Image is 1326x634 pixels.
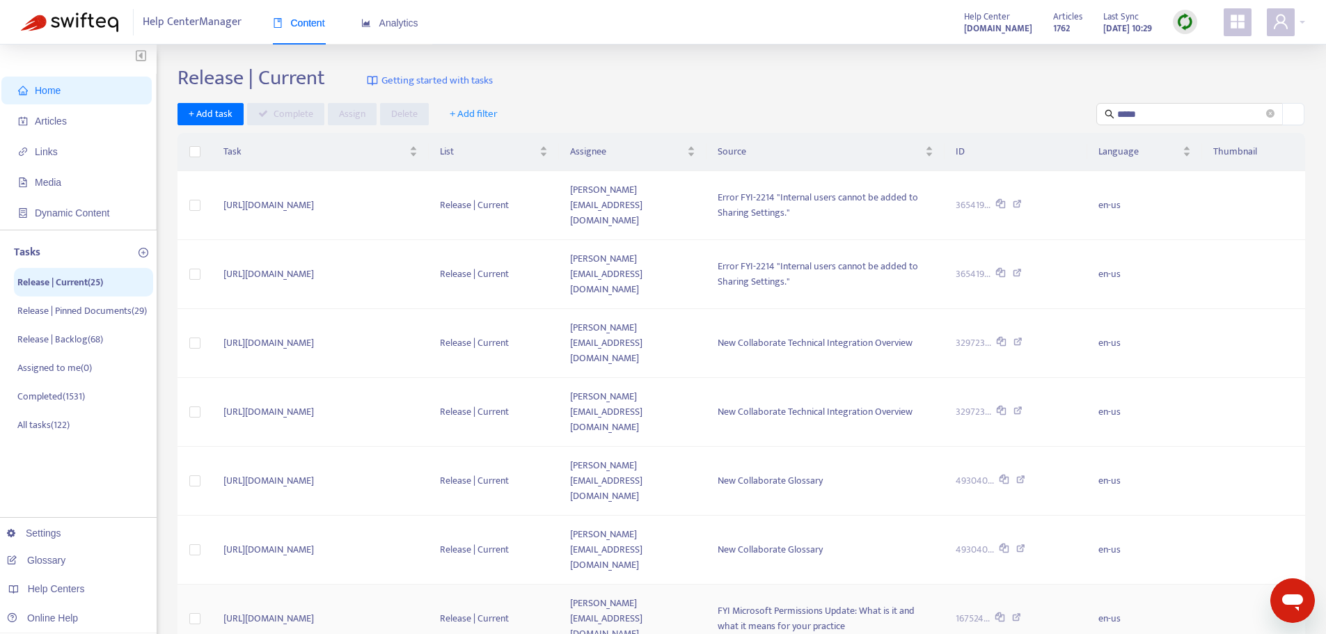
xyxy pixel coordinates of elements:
[1266,107,1274,120] span: close-circle
[273,17,325,29] span: Content
[212,447,429,516] td: [URL][DOMAIN_NAME]
[429,516,559,585] td: Release | Current
[559,378,707,447] td: [PERSON_NAME][EMAIL_ADDRESS][DOMAIN_NAME]
[1053,9,1082,24] span: Articles
[956,611,990,626] span: 167524...
[559,309,707,378] td: [PERSON_NAME][EMAIL_ADDRESS][DOMAIN_NAME]
[429,309,559,378] td: Release | Current
[361,18,371,28] span: area-chart
[212,133,429,171] th: Task
[18,86,28,95] span: home
[718,335,913,351] span: New Collaborate Technical Integration Overview
[17,360,92,375] p: Assigned to me ( 0 )
[570,144,684,159] span: Assignee
[1087,447,1202,516] td: en-us
[559,133,707,171] th: Assignee
[956,267,990,282] span: 365419...
[361,17,418,29] span: Analytics
[559,240,707,309] td: [PERSON_NAME][EMAIL_ADDRESS][DOMAIN_NAME]
[429,447,559,516] td: Release | Current
[1103,21,1152,36] strong: [DATE] 10:29
[707,133,945,171] th: Source
[223,144,407,159] span: Task
[559,171,707,240] td: [PERSON_NAME][EMAIL_ADDRESS][DOMAIN_NAME]
[718,144,922,159] span: Source
[956,198,990,213] span: 365419...
[964,20,1032,36] a: [DOMAIN_NAME]
[7,612,78,624] a: Online Help
[17,389,85,404] p: Completed ( 1531 )
[718,603,915,634] span: FYI Microsoft Permissions Update: What is it and what it means for your practice
[381,73,493,89] span: Getting started with tasks
[177,103,244,125] button: + Add task
[429,171,559,240] td: Release | Current
[429,378,559,447] td: Release | Current
[35,207,109,219] span: Dynamic Content
[28,583,85,594] span: Help Centers
[18,147,28,157] span: link
[212,378,429,447] td: [URL][DOMAIN_NAME]
[964,9,1010,24] span: Help Center
[212,516,429,585] td: [URL][DOMAIN_NAME]
[945,133,1087,171] th: ID
[17,418,70,432] p: All tasks ( 122 )
[17,275,103,290] p: Release | Current ( 25 )
[1098,144,1180,159] span: Language
[1266,109,1274,118] span: close-circle
[1087,133,1202,171] th: Language
[1202,133,1305,171] th: Thumbnail
[956,335,991,351] span: 329723...
[7,555,65,566] a: Glossary
[1105,109,1114,119] span: search
[17,303,147,318] p: Release | Pinned Documents ( 29 )
[18,208,28,218] span: container
[1087,378,1202,447] td: en-us
[956,542,994,557] span: 493040...
[35,177,61,188] span: Media
[429,240,559,309] td: Release | Current
[1176,13,1194,31] img: sync.dc5367851b00ba804db3.png
[956,473,994,489] span: 493040...
[440,144,537,159] span: List
[212,309,429,378] td: [URL][DOMAIN_NAME]
[1103,9,1139,24] span: Last Sync
[367,65,493,96] a: Getting started with tasks
[429,133,559,171] th: List
[956,404,991,420] span: 329723...
[1229,13,1246,30] span: appstore
[18,177,28,187] span: file-image
[439,103,508,125] button: + Add filter
[247,103,324,125] button: Complete
[35,116,67,127] span: Articles
[21,13,118,32] img: Swifteq
[35,146,58,157] span: Links
[143,9,242,35] span: Help Center Manager
[328,103,377,125] button: Assign
[177,65,325,90] h2: Release | Current
[14,244,40,261] p: Tasks
[718,541,823,557] span: New Collaborate Glossary
[559,516,707,585] td: [PERSON_NAME][EMAIL_ADDRESS][DOMAIN_NAME]
[367,75,378,86] img: image-link
[273,18,283,28] span: book
[718,258,918,290] span: Error FYI-2214 "Internal users cannot be added to Sharing Settings."
[35,85,61,96] span: Home
[1087,240,1202,309] td: en-us
[7,528,61,539] a: Settings
[139,248,148,257] span: plus-circle
[559,447,707,516] td: [PERSON_NAME][EMAIL_ADDRESS][DOMAIN_NAME]
[212,240,429,309] td: [URL][DOMAIN_NAME]
[718,189,918,221] span: Error FYI-2214 "Internal users cannot be added to Sharing Settings."
[17,332,103,347] p: Release | Backlog ( 68 )
[964,21,1032,36] strong: [DOMAIN_NAME]
[1087,309,1202,378] td: en-us
[718,404,913,420] span: New Collaborate Technical Integration Overview
[380,103,429,125] button: Delete
[1087,171,1202,240] td: en-us
[450,106,498,122] span: + Add filter
[189,106,232,122] span: + Add task
[718,473,823,489] span: New Collaborate Glossary
[1053,21,1070,36] strong: 1762
[18,116,28,126] span: account-book
[212,171,429,240] td: [URL][DOMAIN_NAME]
